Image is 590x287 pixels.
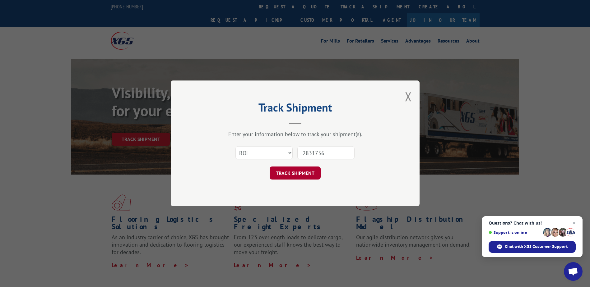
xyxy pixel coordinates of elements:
span: Chat with XGS Customer Support [505,244,568,249]
h2: Track Shipment [202,103,388,115]
span: Close chat [570,219,578,227]
button: Close modal [405,88,412,105]
div: Chat with XGS Customer Support [489,241,576,253]
span: Questions? Chat with us! [489,221,576,225]
span: Support is online [489,230,541,235]
div: Open chat [564,262,583,281]
button: TRACK SHIPMENT [270,167,321,180]
input: Number(s) [297,147,355,160]
div: Enter your information below to track your shipment(s). [202,131,388,138]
